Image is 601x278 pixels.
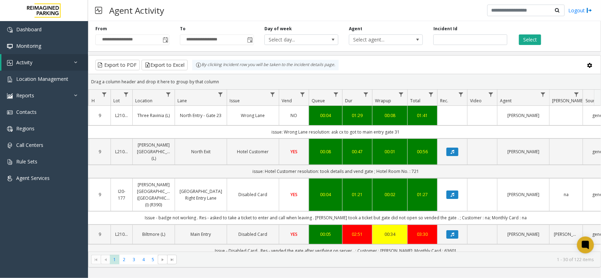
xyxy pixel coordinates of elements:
span: Lot [113,98,120,104]
span: YES [290,192,298,198]
span: Queue [312,98,325,104]
span: Go to the next page [160,257,165,263]
img: logout [587,7,592,14]
a: NO [283,112,305,119]
a: 00:08 [313,148,338,155]
a: YES [283,231,305,238]
label: From [95,26,107,32]
span: YES [290,231,298,237]
a: [PERSON_NAME] [502,112,545,119]
a: L21059300 [115,112,128,119]
button: Export to PDF [95,60,140,70]
a: 00:01 [377,148,403,155]
button: Select [519,34,541,45]
span: Go to the next page [158,255,167,265]
a: L21077300 [115,231,128,238]
a: [PERSON_NAME] [502,191,545,198]
span: [PERSON_NAME] [552,98,584,104]
img: 'icon' [7,77,13,82]
a: Issue Filter Menu [268,90,277,99]
a: Queue Filter Menu [331,90,341,99]
span: NO [291,112,298,118]
a: Hotel Customer [231,148,275,155]
span: Reports [16,92,34,99]
a: 00:56 [412,148,433,155]
a: 01:41 [412,112,433,119]
span: Go to the last page [167,255,177,265]
label: Day of week [264,26,292,32]
img: infoIcon.svg [196,62,201,68]
span: Dur [345,98,352,104]
a: Wrong Lane [231,112,275,119]
a: Three Ravinia (L) [137,112,170,119]
a: Location Filter Menu [164,90,173,99]
a: [PERSON_NAME] [502,231,545,238]
span: Location Management [16,76,68,82]
label: To [180,26,186,32]
span: Vend [282,98,292,104]
span: Page 3 [129,255,139,264]
span: Activity [16,59,32,66]
div: 03:30 [412,231,433,238]
a: Biltmore (L) [137,231,170,238]
span: Issue [230,98,240,104]
a: 00:34 [377,231,403,238]
span: Select day... [265,35,323,45]
a: [PERSON_NAME] [502,148,545,155]
img: 'icon' [7,143,13,148]
div: Data table [88,90,601,252]
a: 01:29 [347,112,368,119]
span: Page 4 [139,255,148,264]
img: 'icon' [7,27,13,33]
span: Contacts [16,109,37,115]
span: H [92,98,95,104]
span: Total [410,98,420,104]
a: 9 [93,231,106,238]
span: Toggle popup [246,35,253,45]
a: 00:05 [313,231,338,238]
a: 00:04 [313,112,338,119]
a: Total Filter Menu [426,90,436,99]
a: YES [283,191,305,198]
img: pageIcon [95,2,102,19]
span: Lane [177,98,187,104]
a: Dur Filter Menu [361,90,371,99]
span: Go to the last page [169,257,175,263]
h3: Agent Activity [106,2,168,19]
a: Main Entry [179,231,223,238]
a: Parker Filter Menu [572,90,581,99]
span: Call Centers [16,142,43,148]
span: YES [290,149,298,155]
img: 'icon' [7,44,13,49]
a: Rec. Filter Menu [456,90,466,99]
span: Rule Sets [16,158,37,165]
a: YES [283,148,305,155]
span: Page 2 [119,255,129,264]
a: 00:02 [377,191,403,198]
a: 02:51 [347,231,368,238]
img: 'icon' [7,126,13,132]
a: 01:21 [347,191,368,198]
img: 'icon' [7,60,13,66]
span: Agent Services [16,175,50,181]
img: 'icon' [7,110,13,115]
a: 00:08 [377,112,403,119]
span: Location [135,98,152,104]
a: 00:47 [347,148,368,155]
a: North Exit [179,148,223,155]
span: Wrapup [375,98,391,104]
a: Lane Filter Menu [216,90,225,99]
span: Monitoring [16,43,41,49]
a: 9 [93,148,106,155]
a: Vend Filter Menu [298,90,307,99]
